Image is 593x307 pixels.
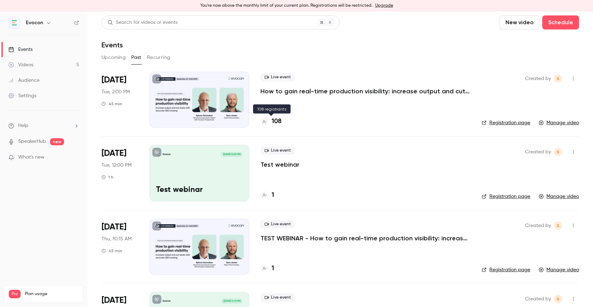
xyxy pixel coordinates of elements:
[102,295,126,306] span: [DATE]
[107,19,177,26] div: Search for videos or events
[557,295,559,303] span: S
[557,221,559,230] span: S
[156,186,243,195] p: Test webinar
[102,101,122,107] div: 45 min
[260,146,295,155] span: Live event
[482,266,530,273] a: Registration page
[131,52,141,63] button: Past
[9,17,20,28] img: Evocon
[8,46,33,53] div: Events
[260,293,295,302] span: Live event
[272,117,281,126] h4: 108
[500,15,539,29] button: New video
[221,299,242,303] span: [DATE] 9:45 PM
[18,154,44,161] span: What's new
[539,266,579,273] a: Manage video
[18,122,28,129] span: Help
[554,148,562,156] span: Anna-Liisa Staskevits
[260,87,470,95] a: How to gain real-time production visibility: increase output and cut waste with accurate OEE trac...
[260,160,299,169] a: Test webinar
[557,148,559,156] span: S
[554,295,562,303] span: Anna-Liisa Staskevits
[9,290,21,298] span: Pro
[221,152,242,157] span: [DATE] 12:00 PM
[102,74,126,86] span: [DATE]
[8,122,79,129] li: help-dropdown-opener
[102,248,122,254] div: 45 min
[260,234,470,242] a: TEST WEBINAR - How to gain real-time production visibility: increase output and cut waste with ac...
[163,299,170,303] p: Evocon
[18,138,46,145] a: SpeakerHub
[542,15,579,29] button: Schedule
[8,77,40,84] div: Audience
[554,221,562,230] span: Anna-Liisa Staskevits
[557,74,559,83] span: S
[102,88,130,95] span: Tue, 2:00 PM
[539,193,579,200] a: Manage video
[50,138,64,145] span: new
[525,295,551,303] span: Created by
[147,52,170,63] button: Recurring
[272,264,274,273] h4: 1
[102,148,126,159] span: [DATE]
[102,162,132,169] span: Tue, 12:00 PM
[102,219,138,275] div: Sep 18 Thu, 10:15 AM (Europe/Tallinn)
[149,145,249,201] a: Test webinarEvocon[DATE] 12:00 PMTest webinar
[525,221,551,230] span: Created by
[163,153,170,156] p: Evocon
[260,264,274,273] a: 1
[260,117,281,126] a: 108
[102,41,123,49] h1: Events
[375,3,393,8] a: Upgrade
[26,19,43,26] h6: Evocon
[272,191,274,200] h4: 1
[102,221,126,233] span: [DATE]
[102,235,132,242] span: Thu, 10:15 AM
[71,154,79,161] iframe: Noticeable Trigger
[554,74,562,83] span: Anna-Liisa Staskevits
[525,74,551,83] span: Created by
[8,92,36,99] div: Settings
[260,73,295,81] span: Live event
[102,52,126,63] button: Upcoming
[525,148,551,156] span: Created by
[482,119,530,126] a: Registration page
[482,193,530,200] a: Registration page
[25,291,79,297] span: Plan usage
[260,220,295,228] span: Live event
[102,174,113,180] div: 1 h
[260,191,274,200] a: 1
[102,145,138,201] div: Sep 23 Tue, 12:00 PM (Europe/Tallinn)
[8,61,33,68] div: Videos
[539,119,579,126] a: Manage video
[102,72,138,128] div: Sep 23 Tue, 2:00 PM (Europe/Tallinn)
